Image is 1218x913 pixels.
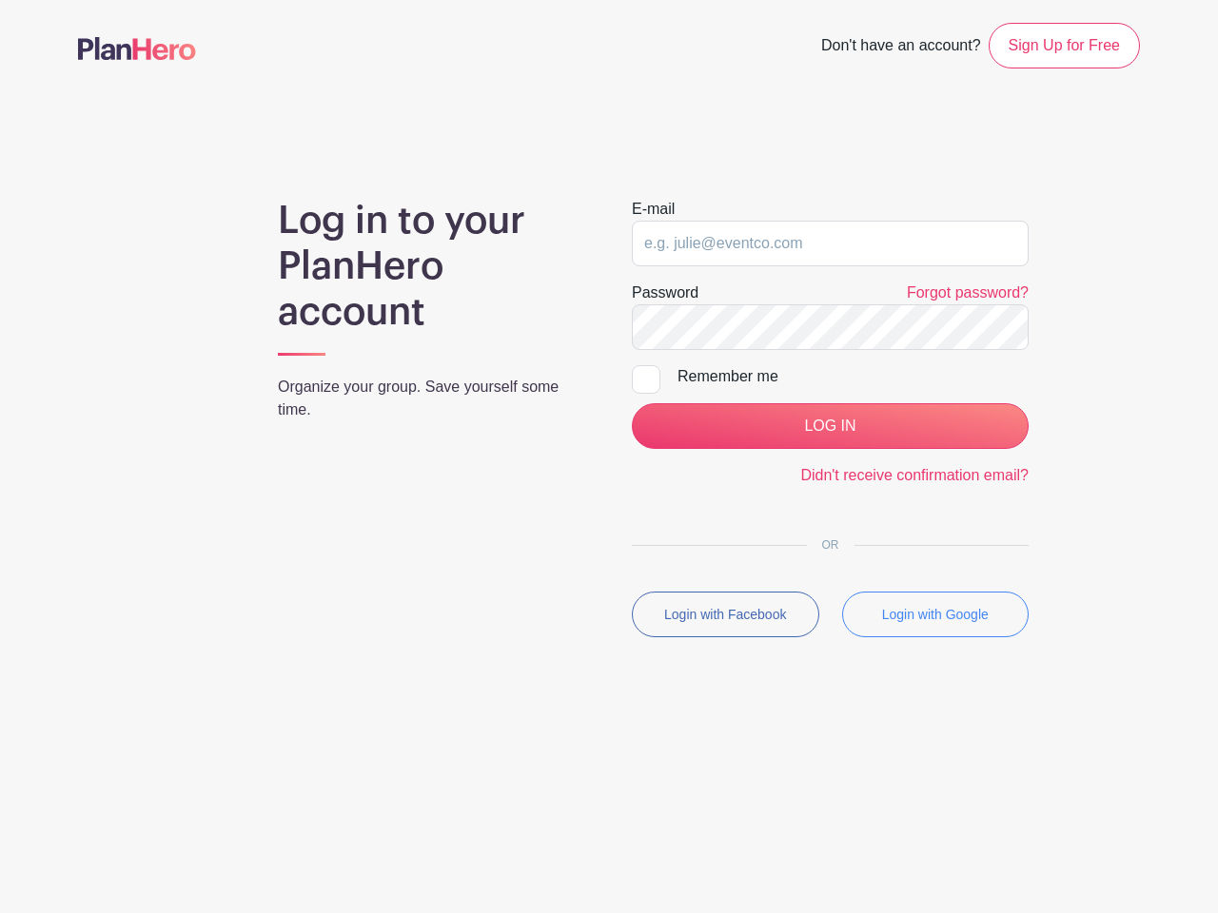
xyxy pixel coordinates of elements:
input: e.g. julie@eventco.com [632,221,1029,266]
label: Password [632,282,698,304]
input: LOG IN [632,403,1029,449]
span: Don't have an account? [821,27,981,68]
h1: Log in to your PlanHero account [278,198,586,335]
div: Remember me [678,365,1029,388]
a: Forgot password? [907,284,1029,301]
small: Login with Facebook [664,607,786,622]
img: logo-507f7623f17ff9eddc593b1ce0a138ce2505c220e1c5a4e2b4648c50719b7d32.svg [78,37,196,60]
a: Sign Up for Free [989,23,1140,68]
small: Login with Google [882,607,989,622]
span: OR [807,538,855,552]
p: Organize your group. Save yourself some time. [278,376,586,421]
a: Didn't receive confirmation email? [800,467,1029,483]
label: E-mail [632,198,675,221]
button: Login with Facebook [632,592,819,637]
button: Login with Google [842,592,1030,637]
